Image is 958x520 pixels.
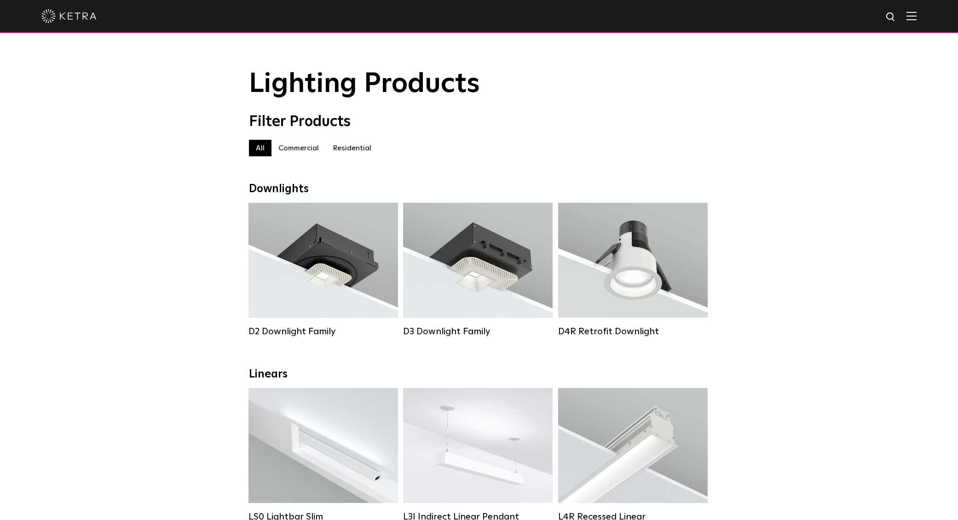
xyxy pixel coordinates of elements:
[248,326,398,337] div: D2 Downlight Family
[906,11,917,20] img: Hamburger%20Nav.svg
[249,368,709,381] div: Linears
[249,113,709,131] div: Filter Products
[248,203,398,337] a: D2 Downlight Family Lumen Output:1200Colors:White / Black / Gloss Black / Silver / Bronze / Silve...
[403,203,553,337] a: D3 Downlight Family Lumen Output:700 / 900 / 1100Colors:White / Black / Silver / Bronze / Paintab...
[326,140,378,156] label: Residential
[885,11,897,23] img: search icon
[249,70,480,98] span: Lighting Products
[249,140,271,156] label: All
[271,140,326,156] label: Commercial
[558,326,708,337] div: D4R Retrofit Downlight
[249,183,709,196] div: Downlights
[403,326,553,337] div: D3 Downlight Family
[558,203,708,337] a: D4R Retrofit Downlight Lumen Output:800Colors:White / BlackBeam Angles:15° / 25° / 40° / 60°Watta...
[41,9,97,23] img: ketra-logo-2019-white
